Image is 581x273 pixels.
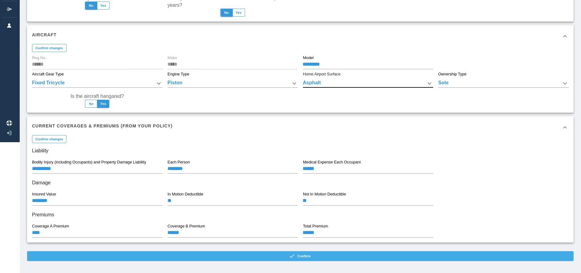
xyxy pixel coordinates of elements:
button: Yes [97,100,109,108]
label: Home Airport Surface [303,71,341,77]
button: No [220,9,233,17]
label: Coverage A Premium [32,223,69,229]
h6: Liability [32,147,569,155]
button: Yes [232,9,245,17]
label: Medical Expense Each Occupant [303,159,361,165]
label: Each Person [167,159,190,165]
label: Not In Motion Deductible [303,191,346,197]
label: Ownership Type [438,71,466,77]
div: Piston [167,79,298,88]
label: Reg No. [32,55,46,61]
h6: Premiums [32,211,569,219]
div: Current Coverages & Premiums (from your policy) [27,116,574,139]
label: Make [167,55,177,61]
label: In Motion Deductible [167,191,203,197]
button: Confirm changes [32,44,67,52]
button: Confirm [27,251,574,261]
div: Aircraft [27,25,574,47]
h6: Damage [32,179,569,187]
label: Model [303,55,314,61]
label: Engine Type [167,71,189,77]
label: Insured Value [32,191,56,197]
button: Confirm changes [32,135,67,143]
h6: Current Coverages & Premiums (from your policy) [32,122,173,129]
button: Yes [97,2,110,10]
div: Fixed Tricycle [32,79,163,88]
div: Asphalt [303,79,434,88]
label: Coverage B Premium [167,223,205,229]
label: Bodily Injury (including Occupants) and Property Damage Liability [32,159,146,165]
h6: Aircraft [32,31,57,38]
label: Is the aircraft hangared? [71,93,124,100]
label: Total Premium [303,223,328,229]
button: No [85,2,97,10]
label: Aircraft Gear Type [32,71,64,77]
button: No [85,100,97,108]
div: Sole [438,79,569,88]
